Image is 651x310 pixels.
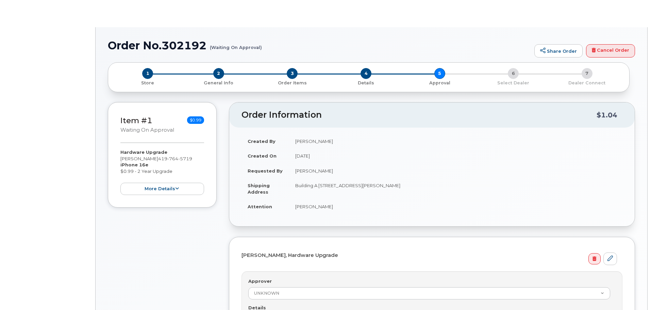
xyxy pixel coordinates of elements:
p: Order Items [258,80,327,86]
h1: Order No.302192 [108,39,531,51]
td: Building A [STREET_ADDRESS][PERSON_NAME] [289,178,622,199]
a: 1 Store [114,79,182,86]
strong: Shipping Address [248,183,270,195]
strong: Hardware Upgrade [120,149,167,155]
small: Waiting On Approval [120,127,174,133]
div: [PERSON_NAME] $0.99 - 2 Year Upgrade [120,149,204,195]
td: [PERSON_NAME] [289,163,622,178]
strong: Created By [248,138,276,144]
a: Cancel Order [586,44,635,58]
td: [DATE] [289,148,622,163]
h2: Order Information [241,110,597,120]
button: more details [120,183,204,195]
span: 1 [142,68,153,79]
span: 764 [167,156,178,161]
label: Approver [248,278,272,284]
span: 4 [361,68,371,79]
h4: [PERSON_NAME], Hardware Upgrade [241,252,617,258]
p: Details [332,80,400,86]
a: Share Order [534,44,583,58]
p: General Info [185,80,253,86]
a: 3 Order Items [255,79,329,86]
small: (Waiting On Approval) [210,39,262,50]
a: 4 Details [329,79,403,86]
span: 3 [287,68,298,79]
a: 2 General Info [182,79,256,86]
td: [PERSON_NAME] [289,199,622,214]
a: Item #1 [120,116,152,125]
strong: Created On [248,153,277,159]
span: $0.99 [187,116,204,124]
strong: iPhone 16e [120,162,148,167]
span: 5719 [178,156,192,161]
div: $1.04 [597,109,617,121]
span: 2 [213,68,224,79]
strong: Requested By [248,168,283,174]
span: 419 [158,156,192,161]
td: [PERSON_NAME] [289,134,622,149]
strong: Attention [248,204,272,209]
p: Store [116,80,179,86]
